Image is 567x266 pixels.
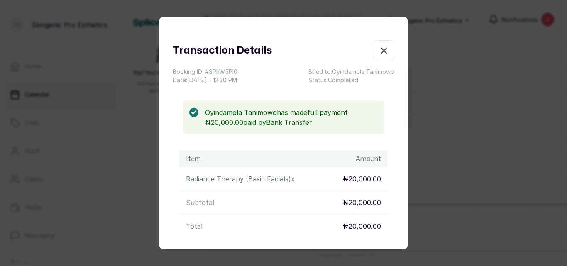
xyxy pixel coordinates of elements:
[343,198,381,207] p: ₦20,000.00
[343,174,381,184] p: ₦20,000.00
[343,221,381,231] p: ₦20,000.00
[205,107,378,117] p: Oyindamola Tanimowo has made full payment
[308,68,394,76] p: Billed to: Oyindamola Tanimowo
[356,154,381,164] h1: Amount
[173,68,237,76] p: Booking ID: # SPhW5Pl0
[205,117,378,127] p: ₦20,000.00 paid by Bank Transfer
[186,174,295,184] p: Radiance Therapy (Basic Facials) x
[308,76,394,84] p: Status: Completed
[186,221,203,231] p: Total
[173,76,237,84] p: Date: [DATE] ・ 12:30 PM
[186,198,214,207] p: Subtotal
[173,43,272,58] h1: Transaction Details
[186,154,201,164] h1: Item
